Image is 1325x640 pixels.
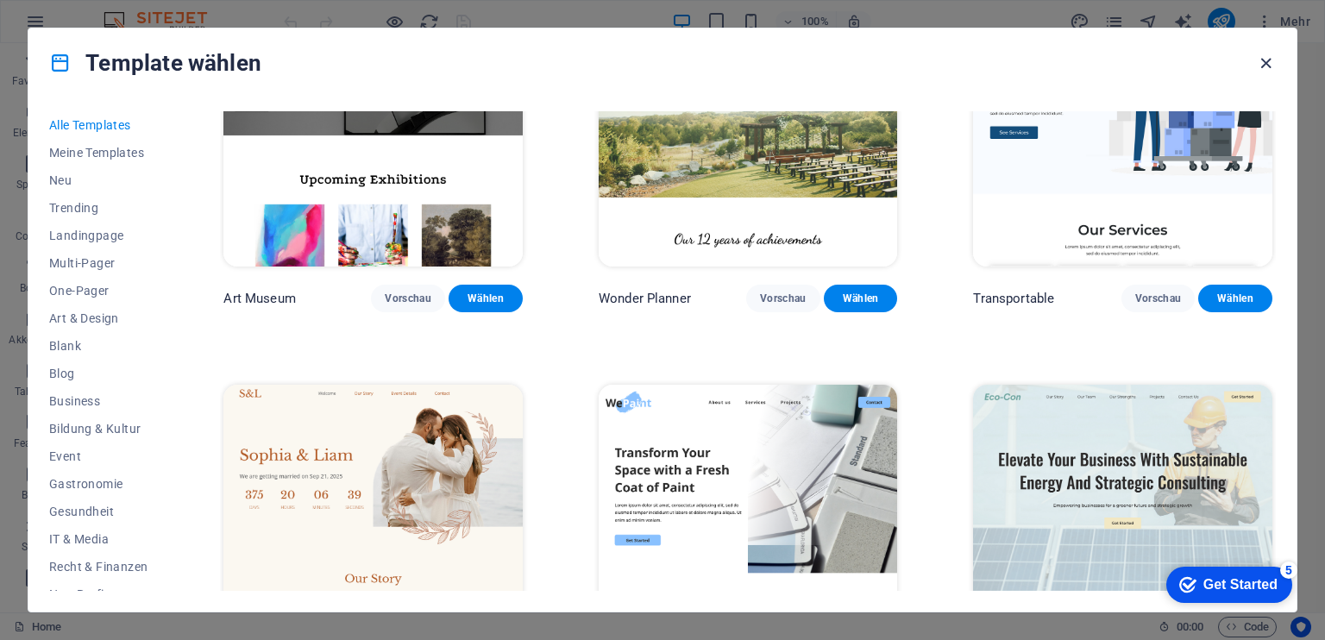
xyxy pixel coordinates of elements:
span: Business [49,394,148,408]
span: Gesundheit [49,505,148,518]
span: Wählen [1212,292,1259,305]
span: Vorschau [385,292,431,305]
button: Vorschau [1121,285,1196,312]
span: IT & Media [49,532,148,546]
span: Meine Templates [49,146,148,160]
button: Bildung & Kultur [49,415,148,442]
span: Event [49,449,148,463]
button: Wählen [824,285,898,312]
span: Landingpage [49,229,148,242]
p: Wonder Planner [599,290,691,307]
span: Blog [49,367,148,380]
button: Neu [49,166,148,194]
button: Event [49,442,148,470]
p: Transportable [973,290,1054,307]
button: Blank [49,332,148,360]
button: Recht & Finanzen [49,553,148,580]
button: Multi-Pager [49,249,148,277]
button: Landingpage [49,222,148,249]
h4: Template wählen [49,49,261,77]
span: One-Pager [49,284,148,298]
span: Recht & Finanzen [49,560,148,574]
button: Trending [49,194,148,222]
button: One-Pager [49,277,148,304]
button: Meine Templates [49,139,148,166]
span: Alle Templates [49,118,148,132]
button: Non-Profit [49,580,148,608]
button: Vorschau [371,285,445,312]
button: Vorschau [746,285,820,312]
button: Blog [49,360,148,387]
span: Wählen [462,292,509,305]
span: Bildung & Kultur [49,422,148,436]
span: Vorschau [760,292,807,305]
span: Wählen [838,292,884,305]
button: Gesundheit [49,498,148,525]
span: Trending [49,201,148,215]
span: Non-Profit [49,587,148,601]
button: Gastronomie [49,470,148,498]
span: Art & Design [49,311,148,325]
span: Multi-Pager [49,256,148,270]
button: Art & Design [49,304,148,332]
div: Get Started [51,19,125,35]
button: Business [49,387,148,415]
p: Art Museum [223,290,295,307]
span: Vorschau [1135,292,1182,305]
span: Blank [49,339,148,353]
button: Alle Templates [49,111,148,139]
div: 5 [128,3,145,21]
span: Gastronomie [49,477,148,491]
div: Get Started 5 items remaining, 0% complete [14,9,140,45]
button: IT & Media [49,525,148,553]
span: Neu [49,173,148,187]
button: Wählen [1198,285,1272,312]
button: Wählen [449,285,523,312]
